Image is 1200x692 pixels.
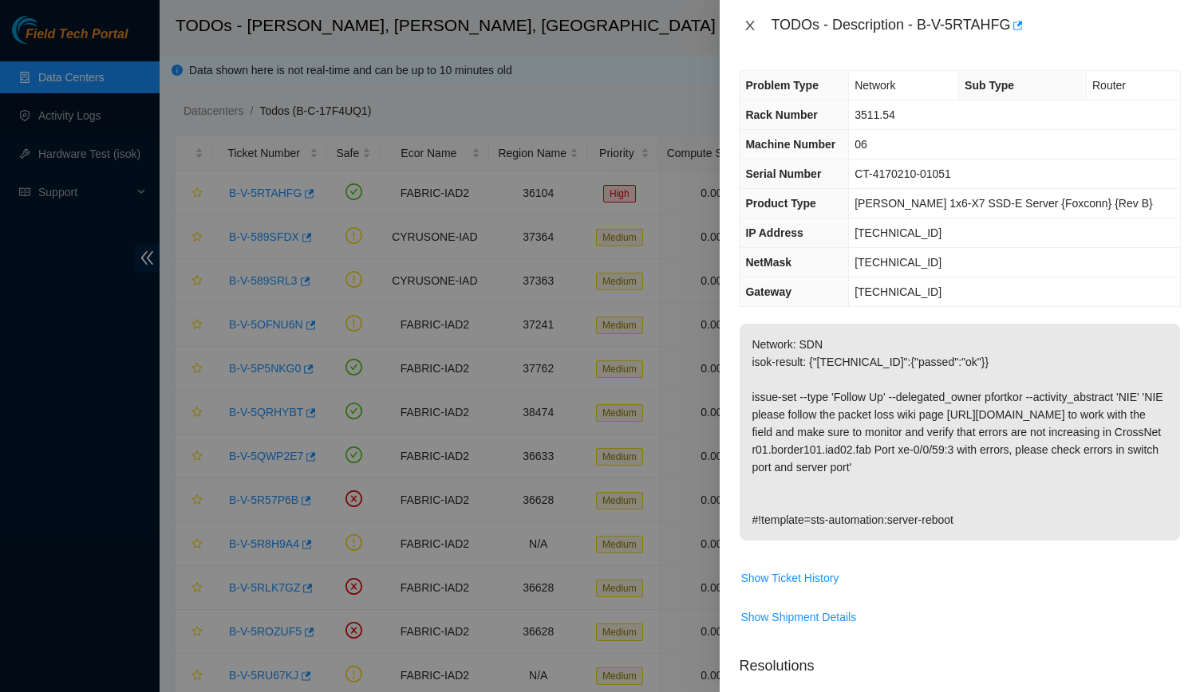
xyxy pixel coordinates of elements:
[745,285,791,298] span: Gateway
[740,565,839,591] button: Show Ticket History
[740,569,839,587] span: Show Ticket History
[855,285,941,298] span: [TECHNICAL_ID]
[740,324,1180,541] p: Network: SDN isok-result: {"[TECHNICAL_ID]":{"passed":"ok"}} issue-set --type 'Follow Up' --deleg...
[740,608,856,626] span: Show Shipment Details
[745,197,815,210] span: Product Type
[855,138,867,151] span: 06
[1092,79,1126,92] span: Router
[739,643,1181,677] p: Resolutions
[855,108,895,121] span: 3511.54
[855,226,941,239] span: [TECHNICAL_ID]
[855,167,951,180] span: CT-4170210-01051
[965,79,1014,92] span: Sub Type
[855,197,1153,210] span: [PERSON_NAME] 1x6-X7 SSD-E Server {Foxconn} {Rev B}
[745,167,821,180] span: Serial Number
[744,19,756,32] span: close
[745,256,791,269] span: NetMask
[745,138,835,151] span: Machine Number
[745,79,819,92] span: Problem Type
[739,18,761,33] button: Close
[745,108,817,121] span: Rack Number
[855,79,895,92] span: Network
[740,604,857,630] button: Show Shipment Details
[771,13,1181,38] div: TODOs - Description - B-V-5RTAHFG
[745,226,803,239] span: IP Address
[855,256,941,269] span: [TECHNICAL_ID]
